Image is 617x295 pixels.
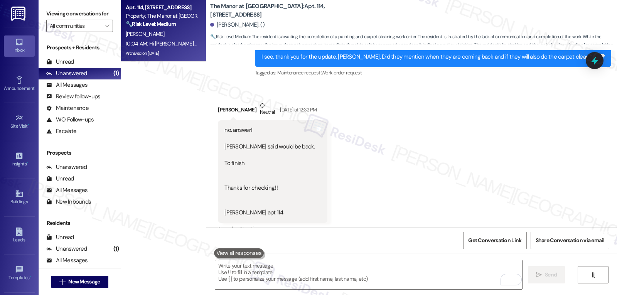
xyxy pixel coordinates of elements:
[50,20,101,32] input: All communities
[46,245,87,253] div: Unanswered
[531,232,609,249] button: Share Conversation via email
[125,49,198,58] div: Archived on [DATE]
[111,243,121,255] div: (1)
[46,175,74,183] div: Unread
[46,163,87,171] div: Unanswered
[210,33,617,57] span: : The resident is awaiting the completion of a painting and carpet cleaning work order. The resid...
[210,21,265,29] div: [PERSON_NAME]. ()
[46,116,94,124] div: WO Follow-ups
[126,20,176,27] strong: 🔧 Risk Level: Medium
[4,111,35,132] a: Site Visit •
[126,12,197,20] div: Property: The Manor at [GEOGRAPHIC_DATA]
[224,126,315,217] div: no. answer! [PERSON_NAME] said would be back. To finish Thanks for checking.!! [PERSON_NAME] apt 114
[215,260,522,289] textarea: To enrich screen reader interactions, please activate Accessibility in Grammarly extension settings
[46,256,88,265] div: All Messages
[4,149,35,170] a: Insights •
[278,106,317,114] div: [DATE] at 12:32 PM
[46,186,88,194] div: All Messages
[59,279,65,285] i: 
[126,3,197,12] div: Apt. 114, [STREET_ADDRESS]
[545,271,557,279] span: Send
[4,35,35,56] a: Inbox
[321,69,362,76] span: Work order request
[46,93,100,101] div: Review follow-ups
[46,233,74,241] div: Unread
[277,69,321,76] span: Maintenance request ,
[111,67,121,79] div: (1)
[105,23,109,29] i: 
[46,104,89,112] div: Maintenance
[34,84,35,90] span: •
[46,81,88,89] div: All Messages
[11,7,27,21] img: ResiDesk Logo
[28,122,29,128] span: •
[210,2,364,19] b: The Manor at [GEOGRAPHIC_DATA]: Apt. 114, [STREET_ADDRESS]
[30,274,31,279] span: •
[240,225,279,232] span: Negative response
[39,44,121,52] div: Prospects + Residents
[46,8,113,20] label: Viewing conversations for
[46,127,76,135] div: Escalate
[46,198,91,206] div: New Inbounds
[51,276,108,288] button: New Message
[463,232,526,249] button: Get Conversation Link
[46,58,74,66] div: Unread
[528,266,565,283] button: Send
[218,223,327,234] div: Tagged as:
[68,278,100,286] span: New Message
[4,187,35,208] a: Buildings
[210,34,251,40] strong: 🔧 Risk Level: Medium
[4,263,35,284] a: Templates •
[126,30,164,37] span: [PERSON_NAME]
[258,101,276,118] div: Neutral
[218,101,327,120] div: [PERSON_NAME]
[590,272,596,278] i: 
[46,69,87,78] div: Unanswered
[39,219,121,227] div: Residents
[536,236,604,244] span: Share Conversation via email
[4,225,35,246] a: Leads
[468,236,521,244] span: Get Conversation Link
[255,67,611,78] div: Tagged as:
[39,149,121,157] div: Prospects
[536,272,542,278] i: 
[126,40,585,47] div: 10:04 AM: Hi [PERSON_NAME], I understand you're waiting for [PERSON_NAME] to finish the work orde...
[27,160,28,165] span: •
[261,53,599,61] div: I see, thank you for the update, [PERSON_NAME]. Did they mention when they are coming back and if...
